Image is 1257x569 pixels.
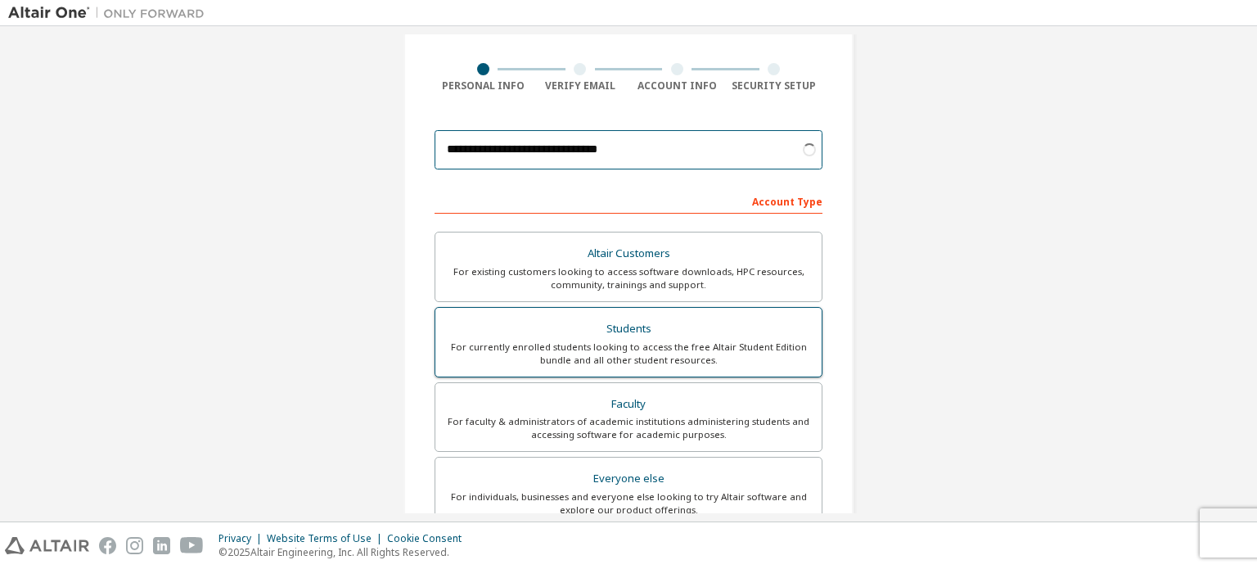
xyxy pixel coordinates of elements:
div: Everyone else [445,467,812,490]
div: For individuals, businesses and everyone else looking to try Altair software and explore our prod... [445,490,812,517]
div: Website Terms of Use [267,532,387,545]
div: Cookie Consent [387,532,471,545]
img: instagram.svg [126,537,143,554]
div: Account Type [435,187,822,214]
div: Altair Customers [445,242,812,265]
div: Security Setup [726,79,823,93]
div: Account Info [628,79,726,93]
div: Faculty [445,393,812,416]
img: Altair One [8,5,213,21]
div: Privacy [219,532,267,545]
img: linkedin.svg [153,537,170,554]
div: For existing customers looking to access software downloads, HPC resources, community, trainings ... [445,265,812,291]
p: © 2025 Altair Engineering, Inc. All Rights Reserved. [219,545,471,559]
div: For faculty & administrators of academic institutions administering students and accessing softwa... [445,415,812,441]
img: facebook.svg [99,537,116,554]
img: youtube.svg [180,537,204,554]
div: Personal Info [435,79,532,93]
img: altair_logo.svg [5,537,89,554]
div: Students [445,318,812,341]
div: Verify Email [532,79,629,93]
div: For currently enrolled students looking to access the free Altair Student Edition bundle and all ... [445,341,812,367]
